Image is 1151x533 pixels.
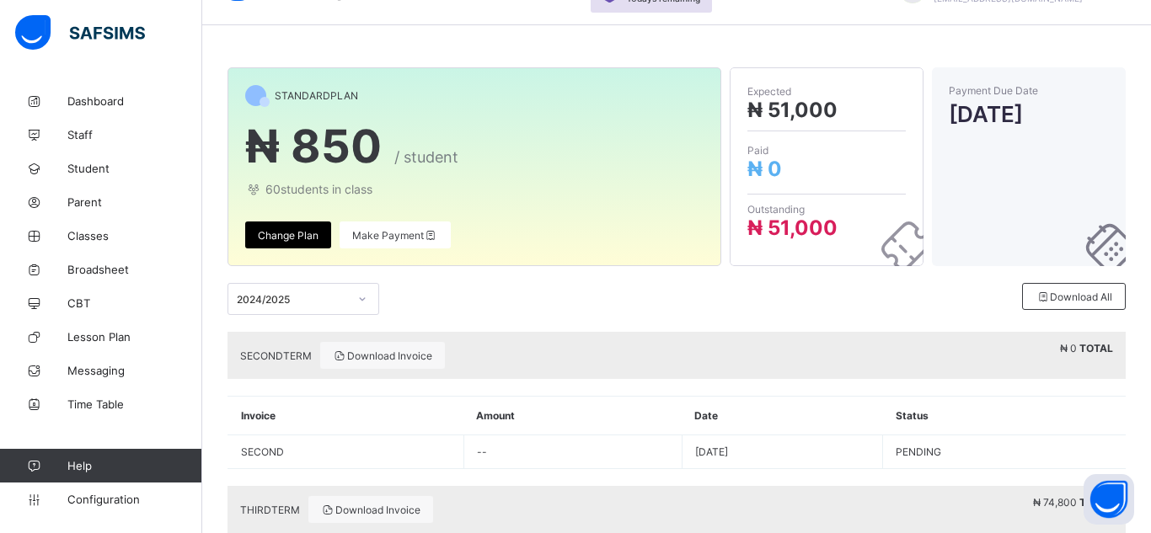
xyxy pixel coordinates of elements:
[237,293,348,306] div: 2024/2025
[67,397,202,411] span: Time Table
[1079,496,1113,509] b: TOTAL
[245,182,704,196] span: 60 students in class
[275,89,358,102] span: STANDARD PLAN
[67,493,201,506] span: Configuration
[258,229,319,242] span: Change Plan
[67,330,202,344] span: Lesson Plan
[67,162,202,175] span: Student
[228,435,463,468] td: SECOND
[682,397,883,435] th: Date
[1079,342,1113,354] b: TOTAL
[67,459,201,472] span: Help
[747,216,838,240] span: ₦ 51,000
[1033,496,1077,509] span: ₦ 74,800
[352,229,438,242] span: Make Payment
[463,435,682,469] td: --
[394,148,458,166] span: / student
[67,94,202,108] span: Dashboard
[67,128,202,141] span: Staff
[15,15,145,51] img: safsims
[1060,342,1077,354] span: ₦ 0
[682,435,883,469] td: [DATE]
[1036,290,1112,303] span: Download All
[67,364,202,377] span: Messaging
[949,84,1109,97] span: Payment Due Date
[333,349,432,362] span: Download Invoice
[245,119,382,173] span: ₦ 850
[67,296,202,310] span: CBT
[67,263,202,276] span: Broadsheet
[747,203,906,216] span: Outstanding
[747,85,906,98] span: Expected
[228,397,464,435] th: Invoice
[463,397,682,435] th: Amount
[747,144,906,157] span: Paid
[240,504,300,516] span: THIRD TERM
[240,349,312,362] span: SECOND TERM
[883,435,1126,469] td: PENDING
[747,98,838,122] span: ₦ 51,000
[949,101,1109,127] span: [DATE]
[321,504,420,516] span: Download Invoice
[1084,474,1134,525] button: Open asap
[67,195,202,209] span: Parent
[67,229,202,243] span: Classes
[883,397,1126,435] th: Status
[747,157,782,181] span: ₦ 0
